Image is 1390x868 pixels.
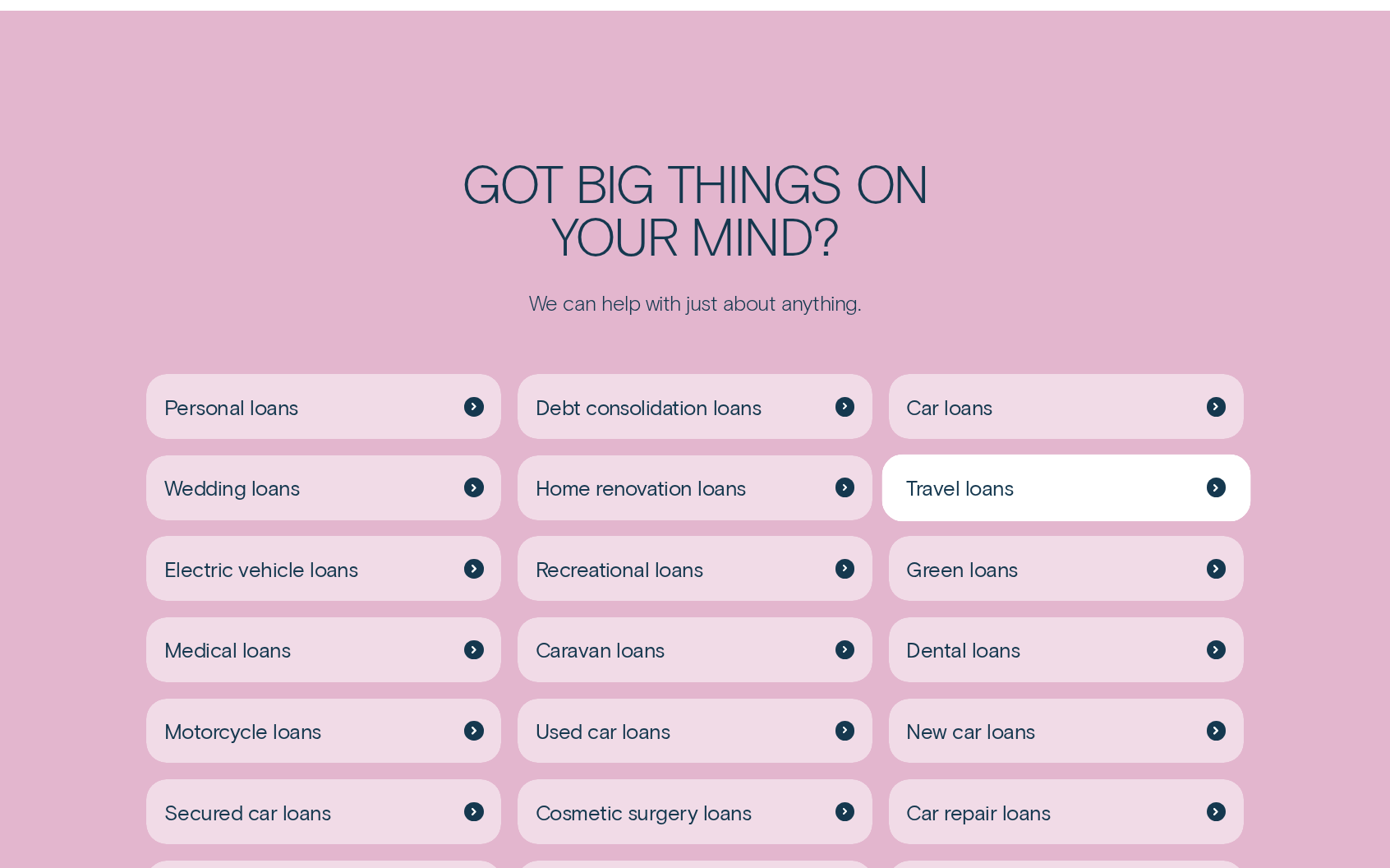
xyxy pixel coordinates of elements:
[164,799,330,825] span: Secured car loans
[146,374,501,439] a: Personal loans
[146,779,501,844] a: Secured car loans
[889,374,1244,439] a: Car loans
[164,556,358,582] span: Electric vehicle loans
[164,474,299,501] span: Wedding loans
[146,536,501,601] a: Electric vehicle loans
[146,699,501,764] a: Motorcycle loans
[518,779,872,844] a: Cosmetic surgery loans
[889,699,1244,764] a: New car loans
[518,374,872,439] a: Debt consolidation loans
[378,289,1011,316] p: We can help with just about anything.
[906,556,1017,582] span: Green loans
[536,394,762,420] span: Debt consolidation loans
[164,636,290,663] span: Medical loans
[146,617,501,682] a: Medical loans
[889,779,1244,844] a: Car repair loans
[906,718,1034,744] span: New car loans
[889,455,1244,520] a: Travel loans
[164,718,321,744] span: Motorcycle loans
[146,455,501,520] a: Wedding loans
[906,636,1019,663] span: Dental loans
[906,799,1050,825] span: Car repair loans
[378,156,1011,260] h2: Got big things on your mind?
[536,799,752,825] span: Cosmetic surgery loans
[906,474,1013,501] span: Travel loans
[889,536,1244,601] a: Green loans
[518,455,872,520] a: Home renovation loans
[536,636,665,663] span: Caravan loans
[536,718,670,744] span: Used car loans
[536,556,703,582] span: Recreational loans
[518,536,872,601] a: Recreational loans
[518,699,872,764] a: Used car loans
[518,617,872,682] a: Caravan loans
[536,474,746,501] span: Home renovation loans
[164,394,298,420] span: Personal loans
[889,617,1244,682] a: Dental loans
[906,394,992,420] span: Car loans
